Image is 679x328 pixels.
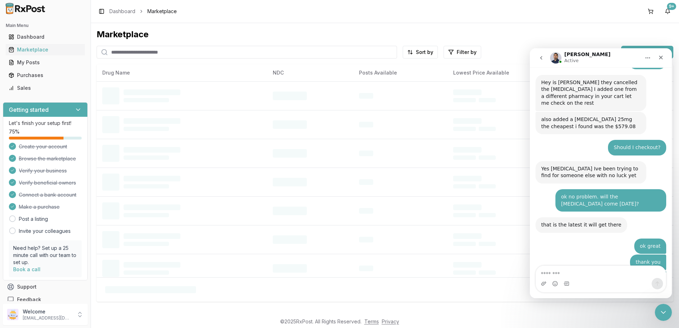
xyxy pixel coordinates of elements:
a: Book a call [13,266,40,272]
div: 9+ [667,3,676,10]
button: Marketplace [3,44,88,55]
th: NDC [267,64,354,81]
span: Marketplace [147,8,177,15]
a: Sales [6,82,85,94]
h3: Getting started [9,105,49,114]
span: Make a purchase [19,203,60,211]
span: Verify beneficial owners [19,179,76,186]
button: My Posts [3,57,88,68]
div: My Posts [9,59,82,66]
button: Sort by [403,46,438,59]
a: Post a listing [19,215,48,223]
div: Purchases [9,72,82,79]
span: Connect a bank account [19,191,76,198]
img: RxPost Logo [3,3,48,14]
button: List new post [621,46,673,59]
a: Dashboard [6,31,85,43]
img: User avatar [7,309,18,320]
span: Filter by [457,49,477,56]
button: Purchases [3,70,88,81]
a: My Posts [6,56,85,69]
button: Support [3,280,88,293]
a: Invite your colleagues [19,228,71,235]
p: Need help? Set up a 25 minute call with our team to set up. [13,245,77,266]
span: Sort by [416,49,433,56]
span: Feedback [17,296,41,303]
button: 9+ [662,6,673,17]
h2: Main Menu [6,23,85,28]
th: Lowest Price Available [447,64,576,81]
div: Sales [9,84,82,92]
iframe: Intercom live chat [655,304,672,321]
span: 75 % [9,128,20,135]
span: Browse the marketplace [19,155,76,162]
a: Marketplace [6,43,85,56]
th: Posts Available [353,64,447,81]
a: Privacy [382,318,399,324]
button: Dashboard [3,31,88,43]
div: Marketplace [97,29,673,40]
span: List new post [634,48,669,56]
button: Feedback [3,293,88,306]
div: Dashboard [9,33,82,40]
a: Terms [364,318,379,324]
th: Drug Name [97,64,267,81]
p: [EMAIL_ADDRESS][DOMAIN_NAME] [23,315,72,321]
p: Welcome [23,308,72,315]
span: Verify your business [19,167,67,174]
span: Create your account [19,143,67,150]
nav: breadcrumb [109,8,177,15]
div: Marketplace [9,46,82,53]
button: Filter by [444,46,481,59]
iframe: Intercom live chat [530,48,672,298]
p: Let's finish your setup first! [9,120,82,127]
a: Dashboard [109,8,135,15]
a: Purchases [6,69,85,82]
button: Sales [3,82,88,94]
